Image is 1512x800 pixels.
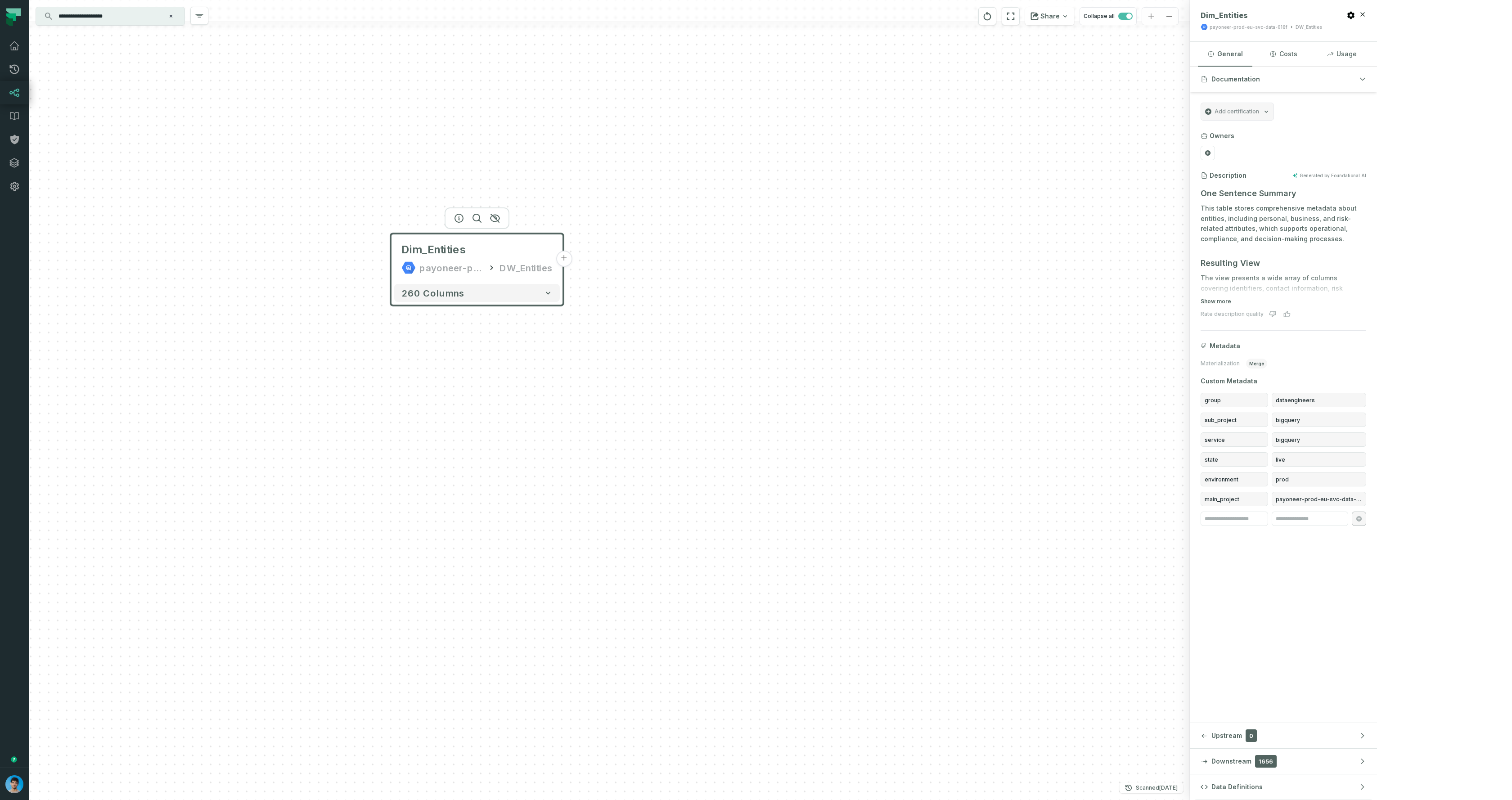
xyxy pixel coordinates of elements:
[166,12,175,21] button: Clear search query
[1160,8,1178,25] button: zoom out
[1136,783,1178,792] p: Scanned
[1272,452,1366,467] span: live
[1211,731,1242,740] span: Upstream
[1201,310,1264,318] div: Rate description quality
[1080,7,1137,25] button: Collapse all
[1256,42,1310,66] button: Costs
[401,243,466,257] span: Dim_Entities
[1201,377,1366,386] span: Custom Metadata
[1211,782,1263,791] span: Data Definitions
[1025,7,1074,25] button: Share
[1292,173,1366,178] button: Generated by Foundational AI
[1201,273,1366,335] p: The view presents a wide array of columns covering identifiers, contact information, risk scores,...
[1201,11,1248,20] span: Dim_Entities
[1201,452,1268,467] span: state
[1201,472,1268,486] span: environment
[1272,472,1366,486] span: prod
[1190,723,1377,748] button: Upstream0
[1255,755,1277,768] span: 1656
[1210,342,1240,351] span: Metadata
[1201,393,1268,407] span: group
[1296,24,1322,31] div: DW_Entities
[1190,749,1377,774] button: Downstream1656
[1272,492,1366,506] span: payoneer-prod-eu-svc-data-016f
[499,261,553,275] div: DW_Entities
[556,251,572,267] button: +
[1198,42,1252,66] button: General
[1120,782,1183,793] button: Scanned[DATE] 4:05:47 AM
[1159,784,1178,791] relative-time: Oct 14, 2025, 4:05 AM GMT+3
[1201,257,1366,270] h3: Resulting View
[1210,171,1246,180] h3: Description
[1211,75,1260,84] span: Documentation
[1201,413,1268,427] span: sub_project
[1201,103,1274,121] button: Add certification
[1215,108,1259,115] span: Add certification
[10,755,18,764] div: Tooltip anchor
[1201,360,1240,367] span: Materialization
[1246,359,1267,369] span: merge
[1201,203,1366,244] p: This table stores comprehensive metadata about entities, including personal, business, and risk-r...
[1314,42,1369,66] button: Usage
[1201,298,1231,305] button: Show more
[1272,413,1366,427] span: bigquery
[1201,492,1268,506] span: main_project
[5,775,23,793] img: avatar of Omri Ildis
[1210,24,1287,31] div: payoneer-prod-eu-svc-data-016f
[1190,774,1377,800] button: Data Definitions
[1190,67,1377,92] button: Documentation
[1211,757,1251,766] span: Downstream
[1272,393,1366,407] span: dataengineers
[1210,131,1234,140] h3: Owners
[1272,432,1366,447] span: bigquery
[401,288,464,298] span: 260 columns
[1201,432,1268,447] span: service
[1201,187,1366,200] h3: One Sentence Summary
[419,261,483,275] div: payoneer-prod-eu-svc-data-016f
[1246,729,1257,742] span: 0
